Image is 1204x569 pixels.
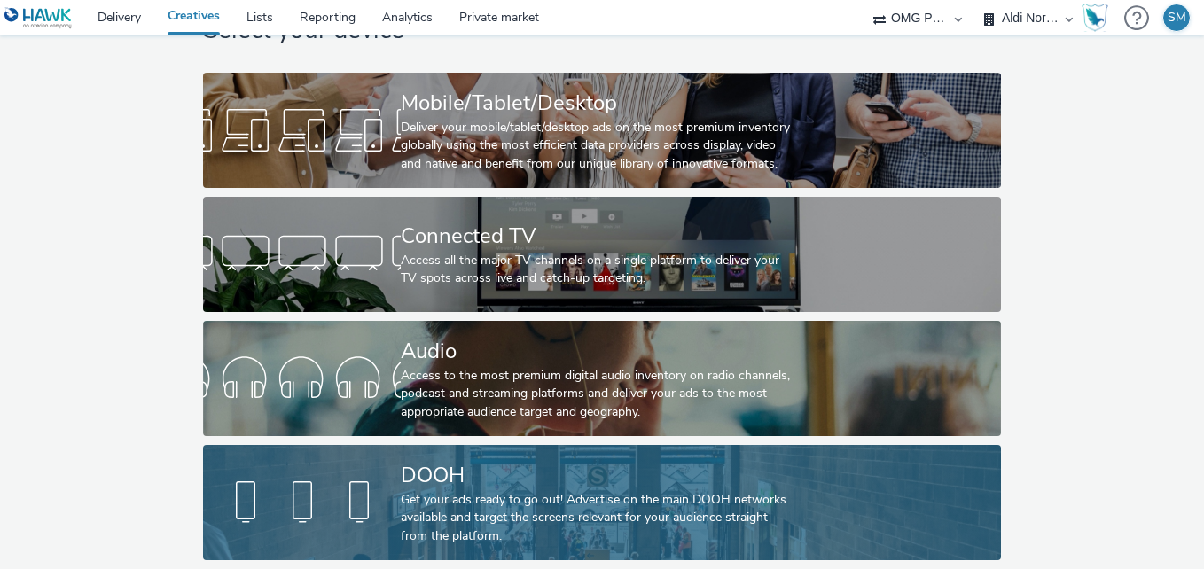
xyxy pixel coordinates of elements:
[401,88,796,119] div: Mobile/Tablet/Desktop
[401,119,796,173] div: Deliver your mobile/tablet/desktop ads on the most premium inventory globally using the most effi...
[1082,4,1115,32] a: Hawk Academy
[203,321,1002,436] a: AudioAccess to the most premium digital audio inventory on radio channels, podcast and streaming ...
[1168,4,1186,31] div: SM
[4,7,73,29] img: undefined Logo
[401,491,796,545] div: Get your ads ready to go out! Advertise on the main DOOH networks available and target the screen...
[401,252,796,288] div: Access all the major TV channels on a single platform to deliver your TV spots across live and ca...
[203,73,1002,188] a: Mobile/Tablet/DesktopDeliver your mobile/tablet/desktop ads on the most premium inventory globall...
[401,336,796,367] div: Audio
[1082,4,1108,32] img: Hawk Academy
[401,221,796,252] div: Connected TV
[401,367,796,421] div: Access to the most premium digital audio inventory on radio channels, podcast and streaming platf...
[203,445,1002,560] a: DOOHGet your ads ready to go out! Advertise on the main DOOH networks available and target the sc...
[203,197,1002,312] a: Connected TVAccess all the major TV channels on a single platform to deliver your TV spots across...
[401,460,796,491] div: DOOH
